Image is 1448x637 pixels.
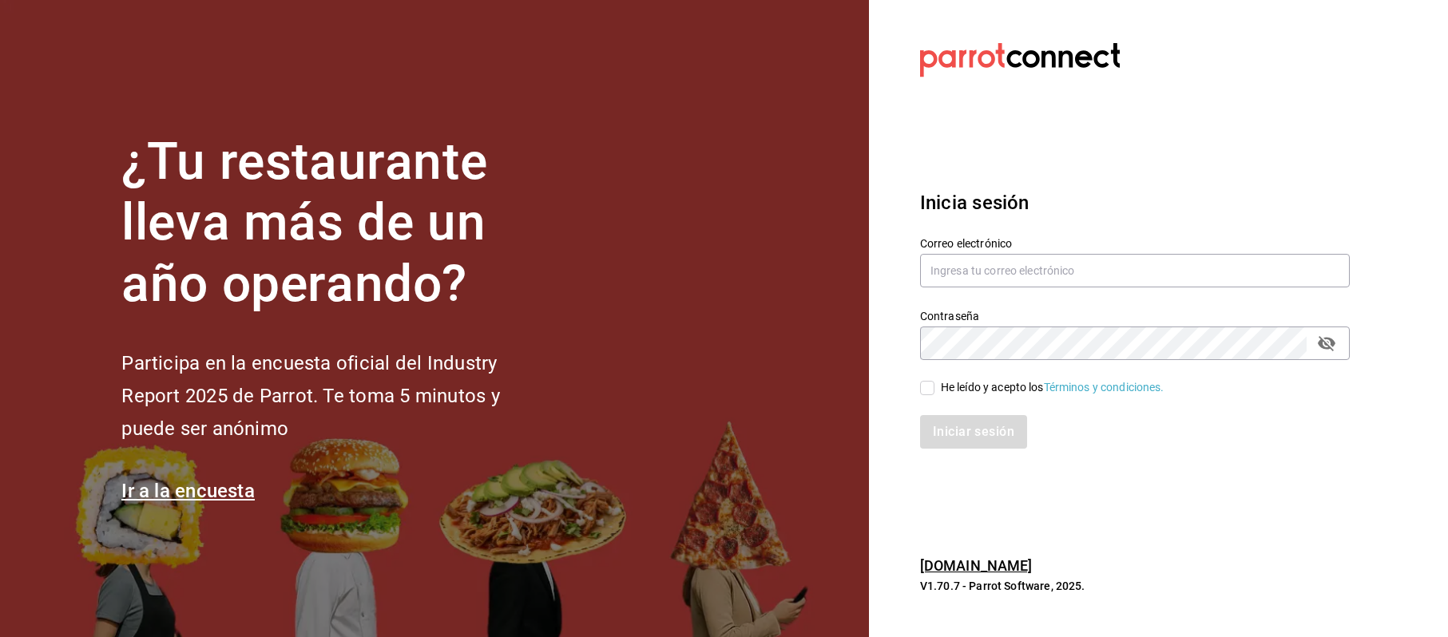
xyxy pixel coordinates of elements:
input: Ingresa tu correo electrónico [920,254,1350,287]
a: Términos y condiciones. [1044,381,1164,394]
h2: Participa en la encuesta oficial del Industry Report 2025 de Parrot. Te toma 5 minutos y puede se... [121,347,553,445]
a: [DOMAIN_NAME] [920,557,1033,574]
label: Correo electrónico [920,237,1350,248]
h1: ¿Tu restaurante lleva más de un año operando? [121,132,553,315]
a: Ir a la encuesta [121,480,255,502]
label: Contraseña [920,310,1350,321]
button: passwordField [1313,330,1340,357]
div: He leído y acepto los [941,379,1164,396]
h3: Inicia sesión [920,188,1350,217]
p: V1.70.7 - Parrot Software, 2025. [920,578,1350,594]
